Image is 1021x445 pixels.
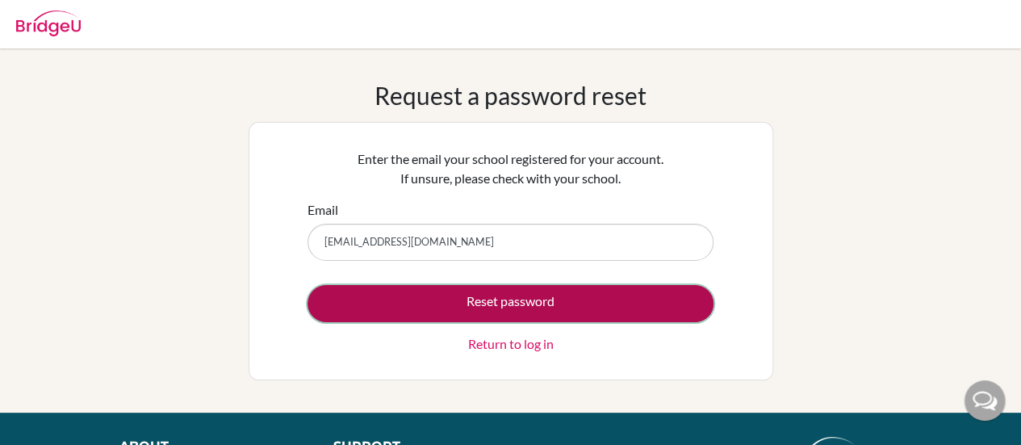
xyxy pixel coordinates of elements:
img: Bridge-U [16,10,81,36]
a: Return to log in [468,334,554,354]
label: Email [308,200,338,220]
button: Reset password [308,285,713,322]
span: Help [36,11,69,26]
h1: Request a password reset [375,81,646,110]
p: Enter the email your school registered for your account. If unsure, please check with your school. [308,149,713,188]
